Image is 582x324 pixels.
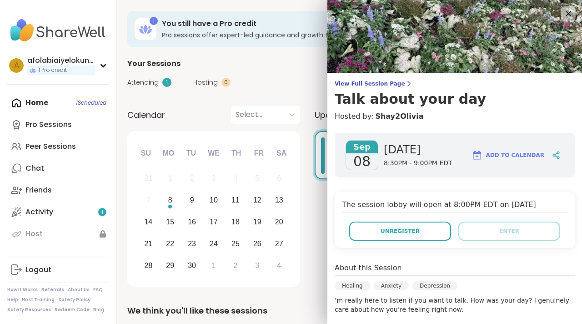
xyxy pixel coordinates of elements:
div: Not available Wednesday, September 3rd, 2025 [204,169,224,188]
div: Friends [25,185,52,195]
div: Depression [412,281,457,290]
div: Choose Thursday, September 11th, 2025 [226,191,246,210]
span: Add to Calendar [486,151,544,159]
div: 8 [168,194,172,206]
div: Not available Sunday, August 31st, 2025 [139,169,158,188]
div: Healing [335,281,370,290]
div: We think you'll like these sessions [127,304,571,317]
div: Choose Saturday, September 27th, 2025 [269,234,289,253]
div: Not available Sunday, September 7th, 2025 [139,191,158,210]
div: 1 [168,172,172,184]
a: Help [7,297,18,303]
div: 13 [275,194,283,206]
h3: You still have a Pro credit [162,19,480,29]
a: Peer Sessions [7,136,109,157]
div: Peer Sessions [25,142,76,152]
h3: Talk about your day [335,91,575,107]
div: 9 [190,194,194,206]
div: 1 [150,17,158,25]
div: Choose Friday, September 19th, 2025 [247,213,267,232]
div: Choose Saturday, October 4th, 2025 [269,256,289,275]
span: Attending [127,78,159,87]
div: 11 [231,194,240,206]
h4: Hosted by: [335,111,575,122]
div: Choose Thursday, October 2nd, 2025 [226,256,246,275]
a: Blog [93,307,104,313]
div: Choose Tuesday, September 23rd, 2025 [182,234,202,253]
div: 17 [210,216,218,228]
div: Choose Monday, September 29th, 2025 [161,256,180,275]
span: [DATE] [384,142,452,157]
div: Th [226,143,246,163]
div: Not available Tuesday, September 2nd, 2025 [182,169,202,188]
p: ’m really here to listen if you want to talk. How was your day? I genuinely care about how you’re... [335,296,575,314]
span: View Full Session Page [335,80,575,87]
div: Chat [25,163,44,173]
div: 12 [253,194,261,206]
div: Logout [25,265,51,275]
img: ShareWell Logomark [472,150,482,161]
div: Not available Thursday, September 4th, 2025 [226,169,246,188]
span: Unregister [381,227,420,235]
span: Sep [346,141,378,153]
div: Fr [249,143,269,163]
div: 20 [275,216,283,228]
img: ShareWell Nav Logo [7,15,109,46]
span: Calendar [127,109,165,121]
div: Choose Monday, September 8th, 2025 [161,191,180,210]
div: 16 [188,216,196,228]
span: 08 [353,153,371,170]
div: Activity [25,207,53,217]
div: 27 [275,238,283,250]
div: 21 [144,238,152,250]
div: Choose Sunday, September 21st, 2025 [139,234,158,253]
a: Safety Policy [58,297,90,303]
span: Enter [499,227,519,235]
a: Activity1 [7,201,109,223]
div: 3 [212,172,216,184]
div: 25 [231,238,240,250]
a: Shay2Olivia [375,111,423,122]
a: How It Works [7,287,38,293]
div: Choose Thursday, September 25th, 2025 [226,234,246,253]
div: 28 [144,259,152,272]
div: 6 [277,172,281,184]
div: Choose Tuesday, September 30th, 2025 [182,256,202,275]
span: Your Sessions [127,58,181,69]
div: Choose Friday, September 26th, 2025 [247,234,267,253]
div: 24 [210,238,218,250]
a: Host [7,223,109,245]
div: 5 [255,172,259,184]
a: Friends [7,179,109,201]
div: 1 [212,259,216,272]
button: Add to Calendar [467,144,548,166]
div: Choose Thursday, September 18th, 2025 [226,213,246,232]
div: Choose Sunday, September 14th, 2025 [139,213,158,232]
button: Enter [458,222,560,241]
div: Choose Wednesday, October 1st, 2025 [204,256,224,275]
span: Hosting [193,78,218,87]
div: Not available Monday, September 1st, 2025 [161,169,180,188]
div: 31 [144,172,152,184]
div: Choose Wednesday, September 17th, 2025 [204,213,224,232]
span: 1 [101,208,103,216]
div: Mo [158,143,178,163]
a: FAQ [93,287,103,293]
div: afolabiaiyelokunvictoria [27,56,95,66]
div: 15 [166,216,174,228]
div: Tu [181,143,201,163]
div: 22 [166,238,174,250]
div: Choose Saturday, September 20th, 2025 [269,213,289,232]
div: Choose Wednesday, September 24th, 2025 [204,234,224,253]
div: Choose Friday, October 3rd, 2025 [247,256,267,275]
div: 29 [166,259,174,272]
a: Redeem Code [55,307,90,313]
div: Su [136,143,156,163]
a: Chat [7,157,109,179]
div: 26 [253,238,261,250]
div: 3 [255,259,259,272]
span: 1 Pro credit [38,66,67,74]
div: Choose Wednesday, September 10th, 2025 [204,191,224,210]
div: Not available Saturday, September 6th, 2025 [269,169,289,188]
button: Unregister [349,222,451,241]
